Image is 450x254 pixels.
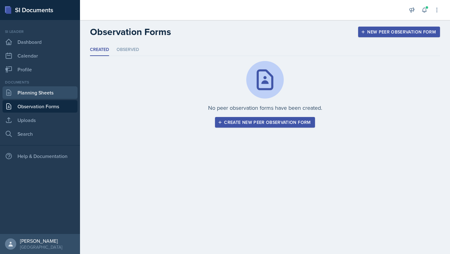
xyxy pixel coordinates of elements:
div: New Peer Observation Form [362,29,436,34]
div: Si leader [2,29,77,34]
a: Search [2,128,77,140]
button: New Peer Observation Form [358,27,440,37]
div: Create new peer observation form [219,120,311,125]
p: No peer observation forms have been created. [208,104,322,112]
div: Documents [2,79,77,85]
div: [PERSON_NAME] [20,238,62,244]
a: Planning Sheets [2,86,77,99]
a: Profile [2,63,77,76]
h2: Observation Forms [90,26,171,38]
a: Dashboard [2,36,77,48]
li: Created [90,44,109,56]
button: Create new peer observation form [215,117,315,128]
a: Observation Forms [2,100,77,113]
div: [GEOGRAPHIC_DATA] [20,244,62,250]
a: Uploads [2,114,77,126]
div: Help & Documentation [2,150,77,162]
li: Observed [117,44,139,56]
a: Calendar [2,49,77,62]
